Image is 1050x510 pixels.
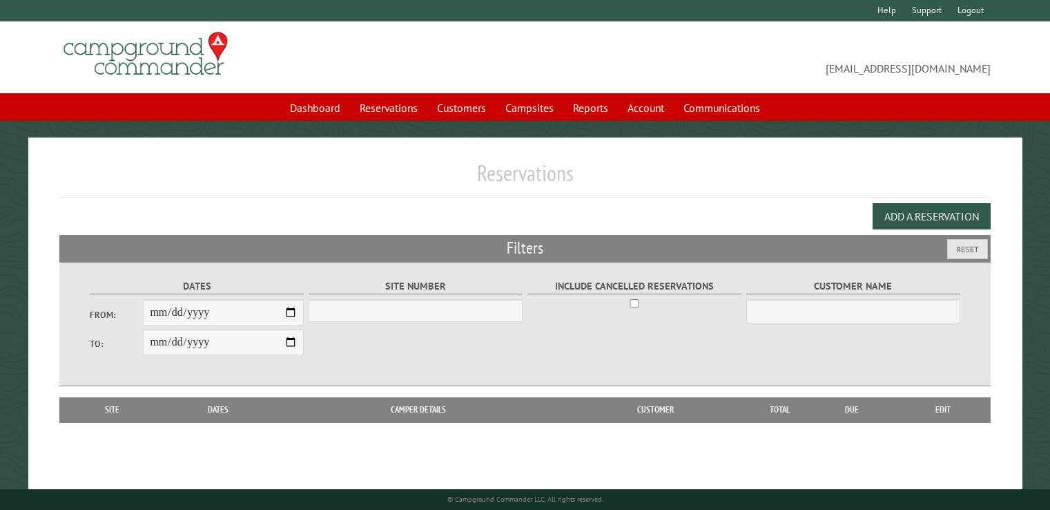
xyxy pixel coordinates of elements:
label: Dates [90,278,304,294]
a: Dashboard [282,95,349,121]
a: Account [619,95,672,121]
small: © Campground Commander LLC. All rights reserved. [447,495,603,504]
a: Communications [675,95,768,121]
label: From: [90,308,144,321]
img: Campground Commander [59,27,232,81]
label: Include Cancelled Reservations [527,278,742,294]
th: Total [752,397,808,422]
a: Reservations [351,95,426,121]
th: Edit [896,397,991,422]
a: Customers [429,95,494,121]
th: Due [808,397,896,422]
a: Campsites [497,95,562,121]
th: Site [66,397,158,422]
label: Customer Name [746,278,961,294]
th: Camper Details [278,397,558,422]
th: Dates [158,397,278,422]
span: [EMAIL_ADDRESS][DOMAIN_NAME] [525,38,991,77]
button: Reset [947,239,988,259]
th: Customer [558,397,752,422]
button: Add a Reservation [873,203,991,229]
a: Reports [565,95,616,121]
label: Site Number [309,278,523,294]
label: To: [90,337,144,350]
h1: Reservations [59,160,991,198]
h2: Filters [59,235,991,261]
